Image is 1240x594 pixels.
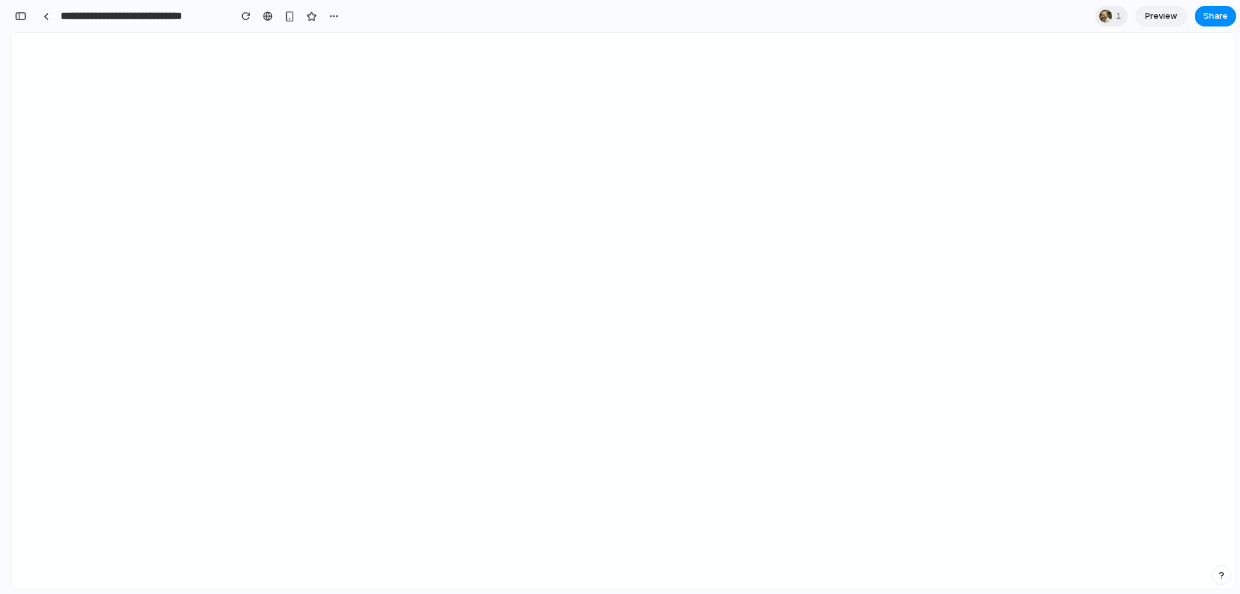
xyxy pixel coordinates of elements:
span: Share [1203,10,1228,23]
button: Share [1195,6,1236,27]
a: Preview [1135,6,1187,27]
span: 1 [1116,10,1125,23]
span: Preview [1145,10,1177,23]
div: 1 [1095,6,1128,27]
